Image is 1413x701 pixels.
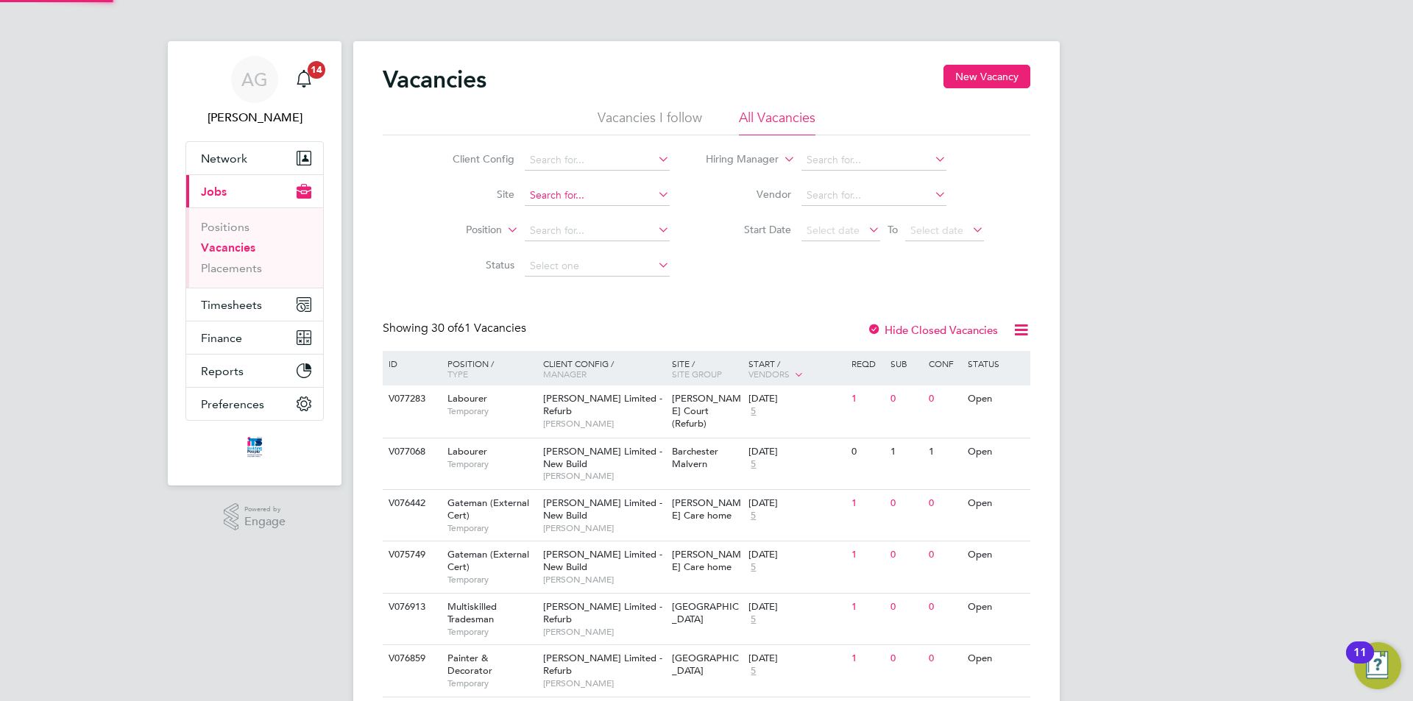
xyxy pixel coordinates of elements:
span: [PERSON_NAME] Limited - Refurb [543,600,662,625]
div: Open [964,594,1028,621]
div: 0 [925,541,963,569]
span: Gateman (External Cert) [447,497,529,522]
input: Search for... [525,150,670,171]
span: 5 [748,510,758,522]
input: Search for... [801,185,946,206]
span: Temporary [447,458,536,470]
span: 5 [748,613,758,626]
label: Vendor [706,188,791,201]
button: Open Resource Center, 11 new notifications [1354,642,1401,689]
div: 0 [925,594,963,621]
span: Finance [201,331,242,345]
span: Site Group [672,368,722,380]
span: Temporary [447,574,536,586]
span: [PERSON_NAME] Limited - Refurb [543,392,662,417]
div: Start / [745,351,848,388]
button: Timesheets [186,288,323,321]
label: Client Config [430,152,514,166]
div: 1 [925,438,963,466]
div: Showing [383,321,529,336]
a: Go to home page [185,435,324,459]
div: Status [964,351,1028,376]
button: Finance [186,321,323,354]
div: V077068 [385,438,436,466]
input: Search for... [801,150,946,171]
input: Search for... [525,185,670,206]
span: [PERSON_NAME] [543,574,665,586]
div: Jobs [186,207,323,288]
div: 0 [925,645,963,672]
div: Site / [668,351,746,386]
button: Preferences [186,388,323,420]
a: Positions [201,220,249,234]
div: Open [964,385,1028,413]
a: Vacancies [201,241,255,255]
div: 1 [848,645,886,672]
span: Timesheets [201,298,262,312]
div: [DATE] [748,393,844,405]
span: Reports [201,364,244,378]
div: V077283 [385,385,436,413]
div: 0 [887,490,925,517]
li: Vacancies I follow [598,109,702,135]
button: Network [186,142,323,174]
span: [PERSON_NAME] [543,677,665,689]
div: V076442 [385,490,436,517]
div: Open [964,645,1028,672]
div: ID [385,351,436,376]
span: [PERSON_NAME] Limited - New Build [543,548,662,573]
span: To [883,220,902,239]
span: 30 of [431,321,458,335]
span: Select date [910,224,963,237]
span: Painter & Decorator [447,652,492,677]
span: Andy Graham [185,109,324,127]
div: 0 [887,594,925,621]
div: 0 [848,438,886,466]
label: Hiring Manager [694,152,779,167]
div: 1 [887,438,925,466]
div: Client Config / [539,351,668,386]
span: Type [447,368,468,380]
div: 0 [887,541,925,569]
label: Status [430,258,514,271]
div: V076859 [385,645,436,672]
span: Vendors [748,368,790,380]
div: 1 [848,385,886,413]
span: AG [241,70,268,89]
a: AG[PERSON_NAME] [185,56,324,127]
span: [PERSON_NAME] [543,522,665,534]
div: Open [964,541,1028,569]
div: [DATE] [748,601,844,613]
label: Site [430,188,514,201]
div: Position / [436,351,539,386]
span: [GEOGRAPHIC_DATA] [672,600,739,625]
span: Barchester Malvern [672,445,718,470]
span: [GEOGRAPHIC_DATA] [672,652,739,677]
div: Open [964,490,1028,517]
div: [DATE] [748,446,844,458]
li: All Vacancies [739,109,815,135]
span: Labourer [447,392,487,405]
div: V076913 [385,594,436,621]
span: Jobs [201,185,227,199]
span: 61 Vacancies [431,321,526,335]
label: Hide Closed Vacancies [867,323,998,337]
span: 14 [308,61,325,79]
div: 0 [925,385,963,413]
div: 1 [848,594,886,621]
span: Labourer [447,445,487,458]
span: 5 [748,458,758,471]
a: Placements [201,261,262,275]
div: Open [964,438,1028,466]
h2: Vacancies [383,65,486,94]
span: Gateman (External Cert) [447,548,529,573]
button: Reports [186,355,323,387]
span: Manager [543,368,587,380]
span: 5 [748,665,758,677]
div: Reqd [848,351,886,376]
span: [PERSON_NAME] Care home [672,548,741,573]
div: [DATE] [748,497,844,510]
span: Temporary [447,677,536,689]
div: 1 [848,490,886,517]
span: Preferences [201,397,264,411]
